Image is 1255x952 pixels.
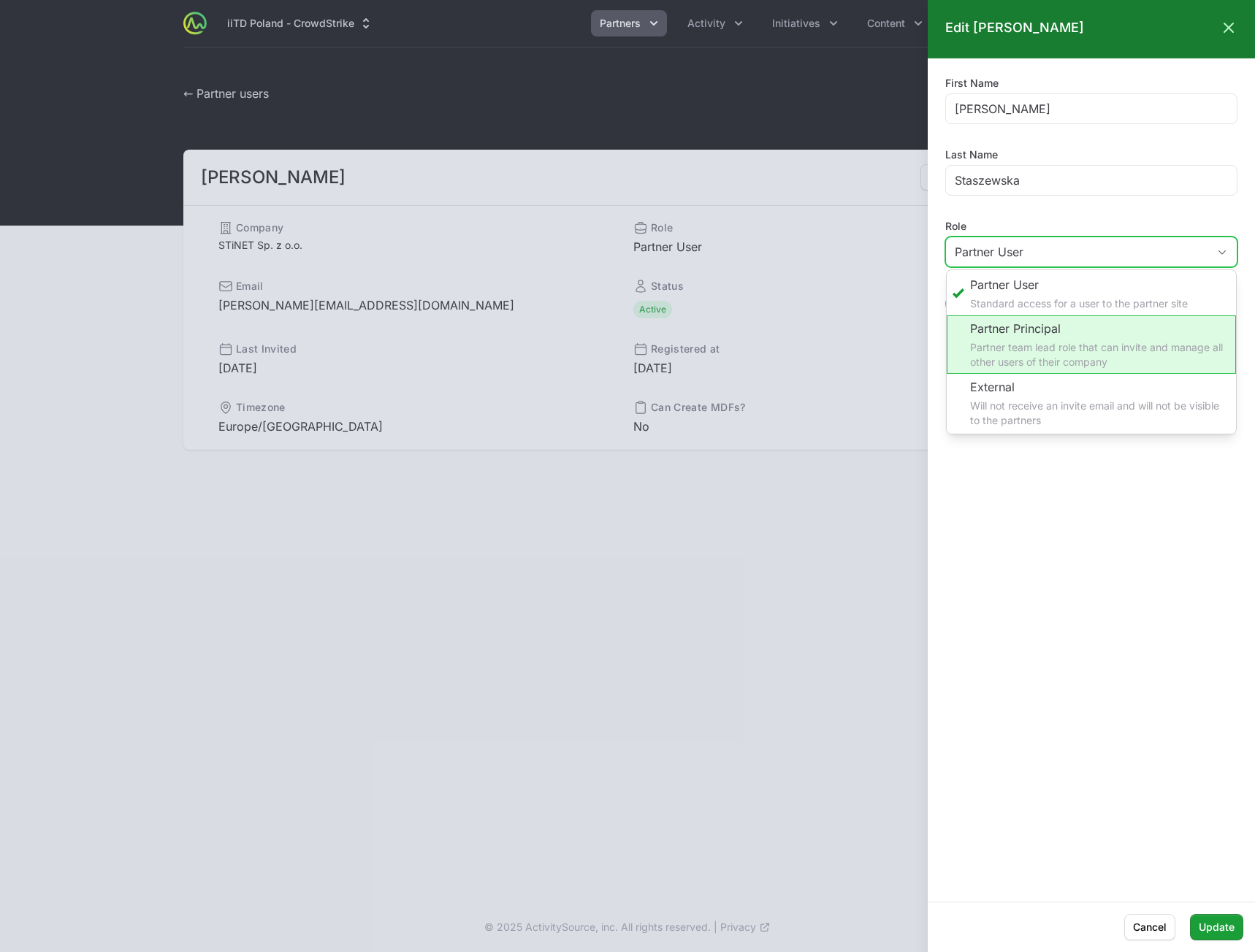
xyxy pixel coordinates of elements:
[945,219,1237,234] label: Role
[1133,918,1167,936] span: Cancel
[945,18,1084,38] h2: Edit [PERSON_NAME]
[955,100,1228,118] input: Enter your first name
[945,76,999,91] label: First Name
[955,243,1023,261] span: Partner User
[946,237,1237,266] button: Partner User
[955,172,1228,189] input: Enter your last name
[1190,914,1243,940] button: Update
[945,147,998,162] label: Last Name
[1199,918,1235,936] span: Update
[1124,914,1175,940] button: Cancel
